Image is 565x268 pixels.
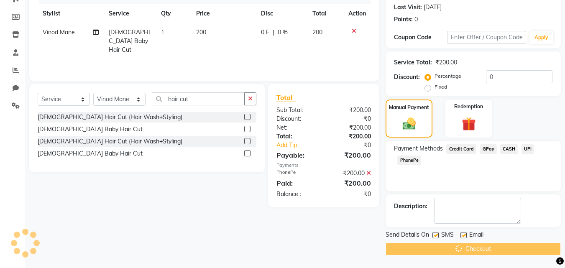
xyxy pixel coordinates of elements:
[435,72,461,80] label: Percentage
[270,150,324,160] div: Payable:
[38,113,182,122] div: [DEMOGRAPHIC_DATA] Hair Cut (Hair Wash+Styling)
[480,144,497,154] span: GPay
[161,28,164,36] span: 1
[424,3,442,12] div: [DATE]
[109,28,150,54] span: [DEMOGRAPHIC_DATA] Baby Hair Cut
[276,93,296,102] span: Total
[307,4,344,23] th: Total
[397,156,421,165] span: PhonePe
[394,15,413,24] div: Points:
[469,230,483,241] span: Email
[38,125,143,134] div: [DEMOGRAPHIC_DATA] Baby Hair Cut
[458,115,480,133] img: _gift.svg
[454,103,483,110] label: Redemption
[447,31,526,44] input: Enter Offer / Coupon Code
[196,28,206,36] span: 200
[446,144,476,154] span: Credit Card
[270,141,332,150] a: Add Tip
[414,15,418,24] div: 0
[394,144,443,153] span: Payment Methods
[324,115,377,123] div: ₹0
[156,4,191,23] th: Qty
[324,190,377,199] div: ₹0
[312,28,322,36] span: 200
[324,132,377,141] div: ₹200.00
[270,169,324,178] div: PhonePe
[270,106,324,115] div: Sub Total:
[394,73,420,82] div: Discount:
[324,150,377,160] div: ₹200.00
[333,141,378,150] div: ₹0
[38,137,182,146] div: [DEMOGRAPHIC_DATA] Hair Cut (Hair Wash+Styling)
[43,28,75,36] span: Vinod Mane
[324,169,377,178] div: ₹200.00
[261,28,269,37] span: 0 F
[270,123,324,132] div: Net:
[529,31,553,44] button: Apply
[389,104,429,111] label: Manual Payment
[394,58,432,67] div: Service Total:
[270,178,324,188] div: Paid:
[270,115,324,123] div: Discount:
[256,4,307,23] th: Disc
[191,4,256,23] th: Price
[394,202,427,211] div: Description:
[104,4,156,23] th: Service
[276,162,371,169] div: Payments
[152,92,245,105] input: Search or Scan
[394,33,447,42] div: Coupon Code
[278,28,288,37] span: 0 %
[270,190,324,199] div: Balance :
[386,230,429,241] span: Send Details On
[324,178,377,188] div: ₹200.00
[324,106,377,115] div: ₹200.00
[500,144,518,154] span: CASH
[399,116,420,131] img: _cash.svg
[270,132,324,141] div: Total:
[441,230,454,241] span: SMS
[38,4,104,23] th: Stylist
[38,149,143,158] div: [DEMOGRAPHIC_DATA] Baby Hair Cut
[435,58,457,67] div: ₹200.00
[394,3,422,12] div: Last Visit:
[522,144,534,154] span: UPI
[435,83,447,91] label: Fixed
[324,123,377,132] div: ₹200.00
[343,4,371,23] th: Action
[273,28,274,37] span: |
